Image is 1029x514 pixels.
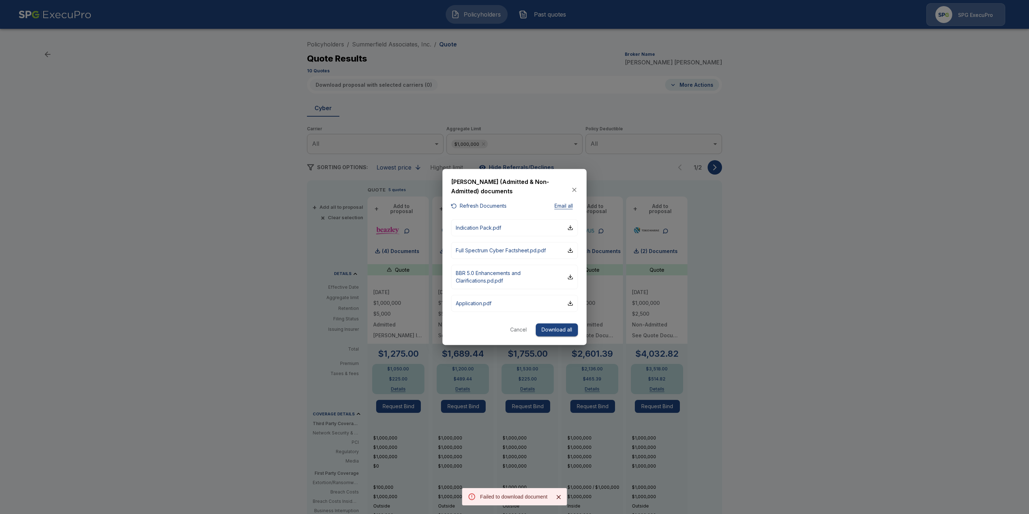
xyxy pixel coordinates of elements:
[451,295,578,312] button: Application.pdf
[451,219,578,236] button: Indication Pack.pdf
[456,224,501,231] p: Indication Pack.pdf
[451,202,507,211] button: Refresh Documents
[480,490,548,503] div: Failed to download document
[553,492,564,502] button: Close
[456,299,491,307] p: Application.pdf
[451,177,571,196] h6: [PERSON_NAME] (Admitted & Non-Admitted) documents
[451,242,578,259] button: Full Spectrum Cyber Factsheet.pd.pdf
[451,265,578,289] button: BBR 5.0 Enhancements and Clarifications.pd.pdf
[456,247,546,254] p: Full Spectrum Cyber Factsheet.pd.pdf
[507,323,530,337] button: Cancel
[536,323,578,337] button: Download all
[456,269,567,284] p: BBR 5.0 Enhancements and Clarifications.pd.pdf
[549,202,578,211] button: Email all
